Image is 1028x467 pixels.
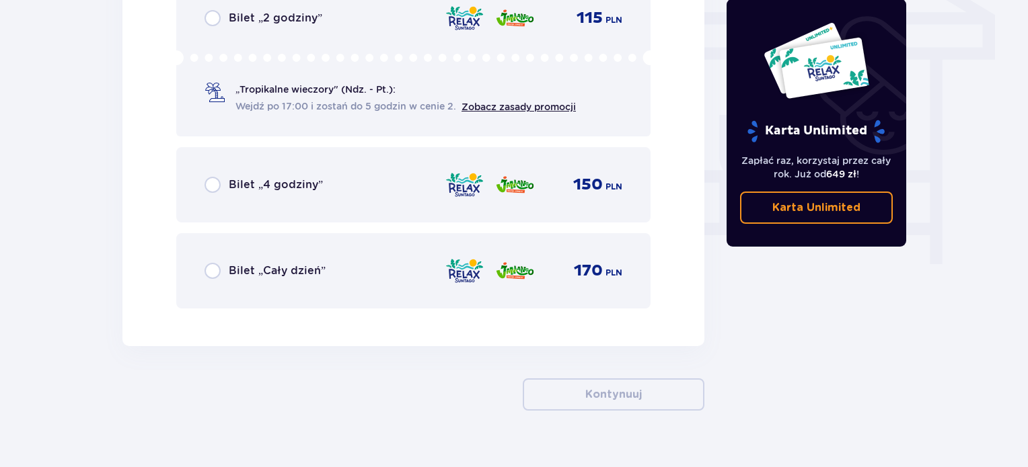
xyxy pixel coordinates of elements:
span: „Tropikalne wieczory" (Ndz. - Pt.): [235,83,396,96]
span: Bilet „2 godziny” [229,11,322,26]
img: Relax [445,4,484,32]
span: Wejdź po 17:00 i zostań do 5 godzin w cenie 2. [235,99,456,113]
p: Kontynuuj [585,387,642,402]
img: Relax [445,171,484,199]
img: Relax [445,257,484,285]
img: Jamango [495,4,535,32]
img: Jamango [495,257,535,285]
span: Bilet „4 godziny” [229,177,323,192]
span: PLN [605,14,622,26]
a: Karta Unlimited [740,192,893,224]
a: Zobacz zasady promocji [462,101,576,112]
button: Kontynuuj [523,378,704,411]
span: PLN [605,267,622,279]
span: 115 [577,8,603,28]
p: Zapłać raz, korzystaj przez cały rok. Już od ! [740,154,893,181]
span: PLN [605,181,622,193]
img: Jamango [495,171,535,199]
p: Karta Unlimited [772,200,860,215]
span: 150 [573,175,603,195]
span: 649 zł [826,169,856,179]
img: Dwie karty całoroczne do Suntago z napisem 'UNLIMITED RELAX', na białym tle z tropikalnymi liśćmi... [763,22,870,99]
span: Bilet „Cały dzień” [229,263,326,278]
p: Karta Unlimited [746,120,886,143]
span: 170 [574,261,603,281]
